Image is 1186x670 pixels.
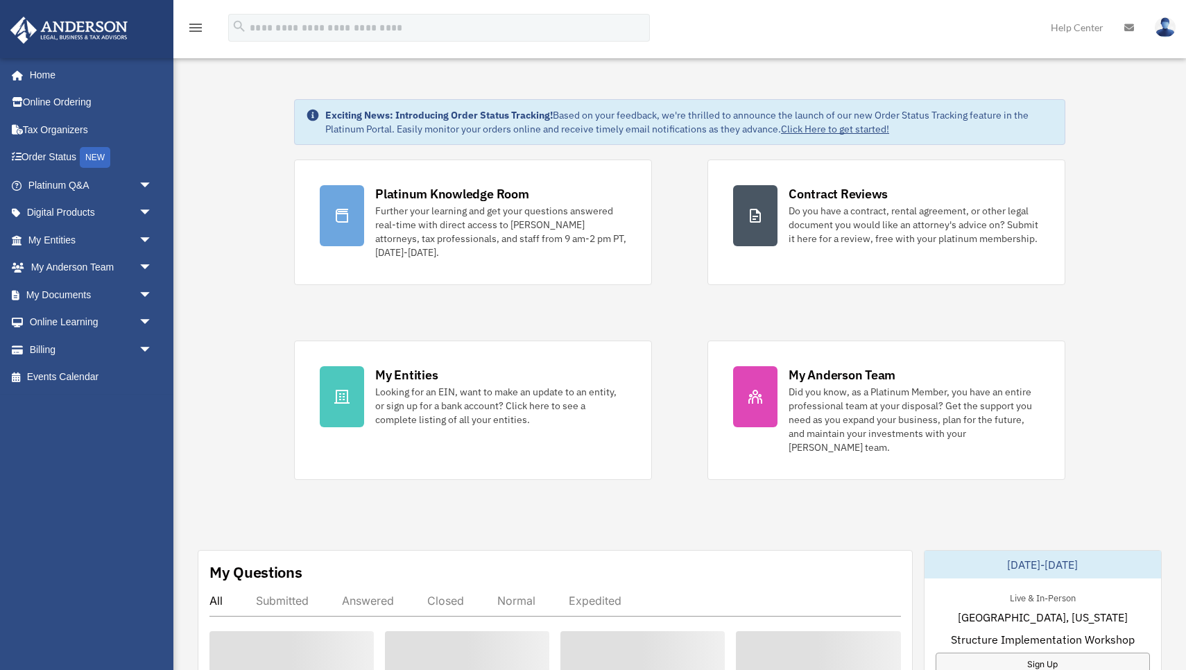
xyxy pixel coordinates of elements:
img: User Pic [1155,17,1176,37]
a: My Entities Looking for an EIN, want to make an update to an entity, or sign up for a bank accoun... [294,341,652,480]
span: arrow_drop_down [139,226,166,255]
a: Online Learningarrow_drop_down [10,309,173,336]
a: menu [187,24,204,36]
div: My Entities [375,366,438,384]
div: Expedited [569,594,621,608]
div: Looking for an EIN, want to make an update to an entity, or sign up for a bank account? Click her... [375,385,626,427]
div: Do you have a contract, rental agreement, or other legal document you would like an attorney's ad... [789,204,1040,246]
a: Digital Productsarrow_drop_down [10,199,173,227]
div: Based on your feedback, we're thrilled to announce the launch of our new Order Status Tracking fe... [325,108,1054,136]
div: Further your learning and get your questions answered real-time with direct access to [PERSON_NAM... [375,204,626,259]
a: Click Here to get started! [781,123,889,135]
span: arrow_drop_down [139,199,166,227]
div: Submitted [256,594,309,608]
span: arrow_drop_down [139,309,166,337]
span: arrow_drop_down [139,281,166,309]
span: arrow_drop_down [139,336,166,364]
a: Platinum Q&Aarrow_drop_down [10,171,173,199]
div: My Questions [209,562,302,583]
div: Closed [427,594,464,608]
strong: Exciting News: Introducing Order Status Tracking! [325,109,553,121]
a: My Anderson Teamarrow_drop_down [10,254,173,282]
a: Online Ordering [10,89,173,117]
div: Live & In-Person [999,590,1087,604]
a: Billingarrow_drop_down [10,336,173,363]
a: Home [10,61,166,89]
i: menu [187,19,204,36]
div: NEW [80,147,110,168]
a: Order StatusNEW [10,144,173,172]
a: My Entitiesarrow_drop_down [10,226,173,254]
span: [GEOGRAPHIC_DATA], [US_STATE] [958,609,1128,626]
span: Structure Implementation Workshop [951,631,1135,648]
div: Normal [497,594,535,608]
a: Contract Reviews Do you have a contract, rental agreement, or other legal document you would like... [707,160,1065,285]
div: My Anderson Team [789,366,895,384]
a: Tax Organizers [10,116,173,144]
div: [DATE]-[DATE] [925,551,1162,578]
a: My Anderson Team Did you know, as a Platinum Member, you have an entire professional team at your... [707,341,1065,480]
a: My Documentsarrow_drop_down [10,281,173,309]
div: Contract Reviews [789,185,888,203]
div: Platinum Knowledge Room [375,185,529,203]
img: Anderson Advisors Platinum Portal [6,17,132,44]
a: Platinum Knowledge Room Further your learning and get your questions answered real-time with dire... [294,160,652,285]
a: Events Calendar [10,363,173,391]
i: search [232,19,247,34]
div: All [209,594,223,608]
span: arrow_drop_down [139,254,166,282]
div: Did you know, as a Platinum Member, you have an entire professional team at your disposal? Get th... [789,385,1040,454]
span: arrow_drop_down [139,171,166,200]
div: Answered [342,594,394,608]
